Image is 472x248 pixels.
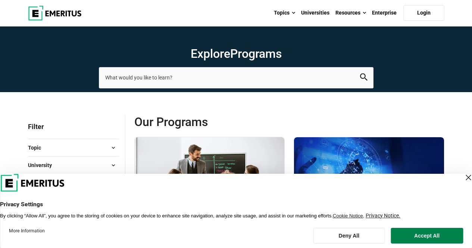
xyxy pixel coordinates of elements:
[99,46,373,61] h1: Explore
[28,161,58,169] span: University
[28,142,119,153] button: Topic
[99,67,373,88] input: search-page
[230,47,282,61] span: Programs
[28,114,119,139] p: Filter
[28,144,47,152] span: Topic
[28,160,119,171] button: University
[403,5,444,21] a: Login
[294,137,444,212] img: Technology Acceleration Program | Online Technology Course
[135,137,285,212] img: Leading a Technology-Driven Organization | Online Leadership Course
[360,73,368,82] button: search
[360,75,368,82] a: search
[134,114,290,129] span: Our Programs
